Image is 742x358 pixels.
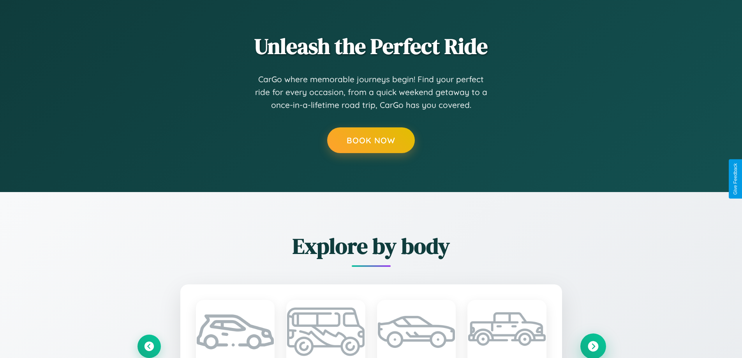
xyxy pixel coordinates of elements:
[733,163,738,195] div: Give Feedback
[137,31,605,61] h2: Unleash the Perfect Ride
[254,73,488,112] p: CarGo where memorable journeys begin! Find your perfect ride for every occasion, from a quick wee...
[137,231,605,261] h2: Explore by body
[327,127,415,153] button: Book Now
